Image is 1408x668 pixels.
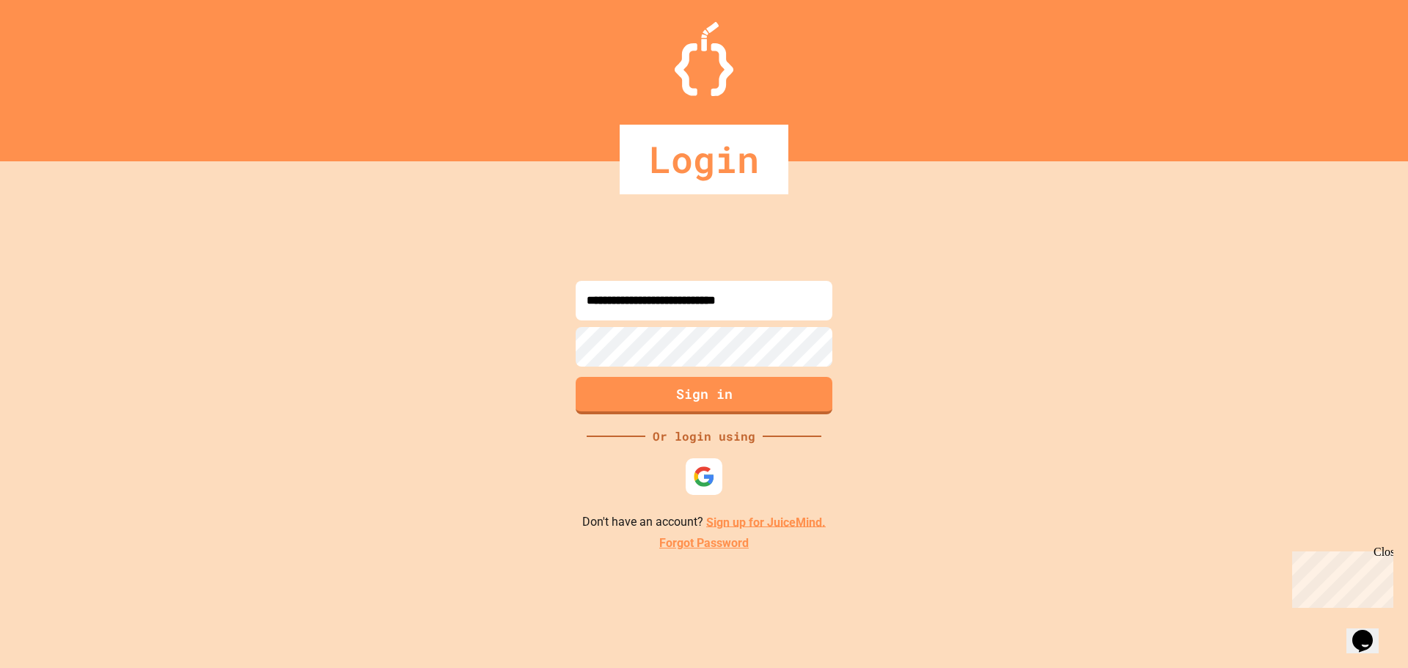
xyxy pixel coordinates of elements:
div: Chat with us now!Close [6,6,101,93]
div: Login [620,125,788,194]
button: Sign in [576,377,832,414]
iframe: chat widget [1346,609,1393,653]
img: Logo.svg [675,22,733,96]
div: Or login using [645,427,763,445]
a: Forgot Password [659,535,749,552]
img: google-icon.svg [693,466,715,488]
p: Don't have an account? [582,513,826,532]
iframe: chat widget [1286,546,1393,608]
a: Sign up for JuiceMind. [706,515,826,529]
